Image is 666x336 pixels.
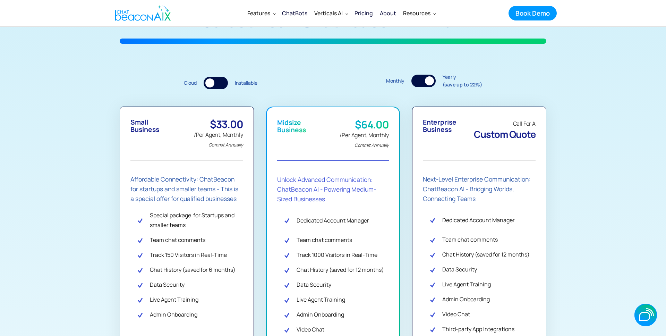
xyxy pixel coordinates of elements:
[423,119,456,133] div: Enterprise Business
[297,250,377,260] div: Track 1000 Visitors in Real-Time
[130,119,159,133] div: Small Business
[137,282,143,288] img: Check
[284,237,290,243] img: Check
[380,8,396,18] div: About
[351,5,376,22] a: Pricing
[400,5,439,22] div: Resources
[403,8,430,18] div: Resources
[284,311,290,318] img: Check
[430,217,435,223] img: Check
[474,128,536,141] span: Custom Quote
[386,77,404,85] div: Monthly
[279,4,311,22] a: ChatBots
[277,119,306,134] div: Midsize Business
[297,295,345,304] div: Live Agent Training
[442,250,530,259] div: Chat History (saved for 12 months)
[297,235,352,245] div: Team chat comments
[509,6,557,20] a: Book Demo
[355,8,373,18] div: Pricing
[340,130,389,150] div: /Per Agent, Monthly
[235,79,257,87] div: Installable
[430,326,435,333] img: Check
[442,309,470,319] div: Video Chat
[150,280,185,289] div: Data Security
[120,9,546,28] h1: Select your ChatBeacon AI plan
[137,311,143,318] img: Check
[284,282,290,288] img: Check
[244,5,279,22] div: Features
[150,265,236,275] div: Chat History (saved for 6 months)
[442,264,477,274] div: Data Security
[284,252,290,258] img: Check
[137,237,143,243] img: Check
[137,217,143,224] img: Check
[430,251,435,258] img: Check
[137,267,143,273] img: Check
[311,5,351,22] div: Verticals AI
[345,12,348,15] img: Dropdown
[150,210,243,230] div: Special package for Startups and smaller teams
[150,310,197,319] div: Admin Onboarding
[442,235,498,244] div: Team chat comments
[297,310,344,319] div: Admin Onboarding
[443,73,482,88] div: Yearly
[340,119,389,130] div: $64.00
[442,324,514,334] div: Third-party App Integrations
[137,296,143,303] img: Check
[247,8,270,18] div: Features
[150,235,205,245] div: Team chat comments
[474,119,536,128] div: Call For A
[297,325,324,334] div: Video Chat
[430,236,435,243] img: Check
[282,8,307,18] div: ChatBots
[137,252,143,258] img: Check
[284,296,290,303] img: Check
[284,217,290,224] img: Check
[109,1,174,25] a: home
[314,8,343,18] div: Verticals AI
[284,267,290,273] img: Check
[442,279,491,289] div: Live Agent Training
[430,281,435,288] img: Check
[433,12,436,15] img: Dropdown
[423,174,536,203] div: Next-Level Enterprise Communication: ChatBeacon AI - Bridging Worlds, Connecting Teams
[150,250,227,260] div: Track 150 Visitors in Real-Time
[515,9,550,18] div: Book Demo
[297,216,369,225] div: Dedicated Account Manager
[442,294,490,304] div: Admin Onboarding
[297,265,384,275] div: Chat History (saved for 12 months)
[184,79,197,87] div: Cloud
[442,215,515,225] div: Dedicated Account Manager
[130,174,243,203] div: Affordable Connectivity: ChatBeacon for startups and smaller teams - This is a special offer for ...
[430,296,435,303] img: Check
[273,12,276,15] img: Dropdown
[284,326,290,333] img: Check
[277,175,376,203] strong: Unlock Advanced Communication: ChatBeacon AI - Powering Medium-Sized Businesses
[194,130,243,150] div: /Per Agent, Monthly
[376,4,400,22] a: About
[297,280,331,289] div: Data Security
[355,142,389,148] em: Commit Annually
[430,311,435,318] img: Check
[150,295,198,304] div: Live Agent Training
[194,119,243,130] div: $33.00
[443,81,482,88] strong: (save up to 22%)
[430,266,435,273] img: Check
[208,142,243,148] em: Commit Annually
